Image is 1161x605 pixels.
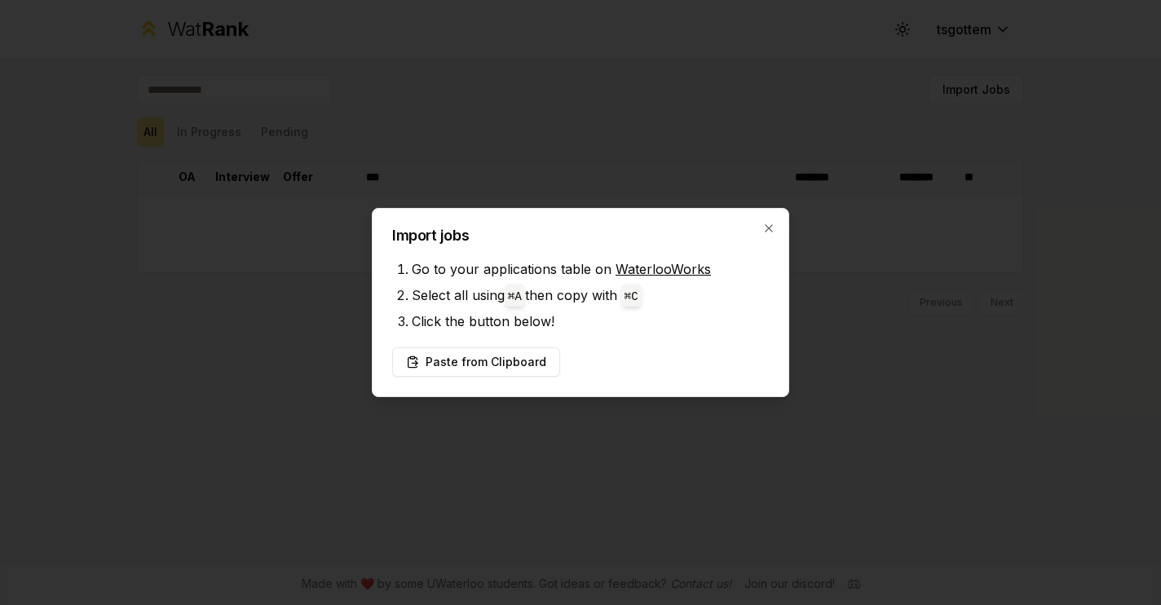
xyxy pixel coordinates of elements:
[412,282,769,308] li: Select all using then copy with
[392,228,769,243] h2: Import jobs
[616,261,711,277] a: WaterlooWorks
[508,290,522,303] code: ⌘ A
[412,256,769,282] li: Go to your applications table on
[392,347,560,377] button: Paste from Clipboard
[625,290,638,303] code: ⌘ C
[412,308,769,334] li: Click the button below!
